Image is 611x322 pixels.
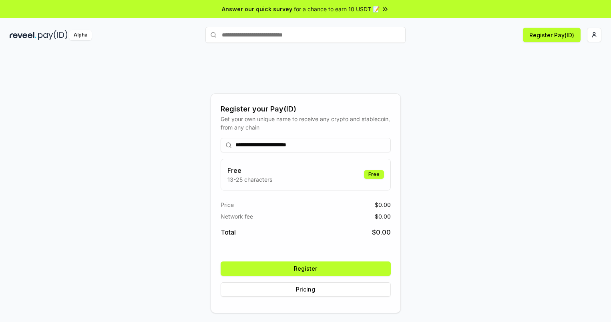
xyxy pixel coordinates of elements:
[375,200,391,209] span: $ 0.00
[221,200,234,209] span: Price
[375,212,391,221] span: $ 0.00
[69,30,92,40] div: Alpha
[10,30,36,40] img: reveel_dark
[523,28,581,42] button: Register Pay(ID)
[227,175,272,184] p: 13-25 characters
[294,5,380,13] span: for a chance to earn 10 USDT 📝
[222,5,292,13] span: Answer our quick survey
[364,170,384,179] div: Free
[227,166,272,175] h3: Free
[221,261,391,276] button: Register
[221,115,391,132] div: Get your own unique name to receive any crypto and stablecoin, from any chain
[221,103,391,115] div: Register your Pay(ID)
[221,227,236,237] span: Total
[372,227,391,237] span: $ 0.00
[221,282,391,297] button: Pricing
[221,212,253,221] span: Network fee
[38,30,68,40] img: pay_id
